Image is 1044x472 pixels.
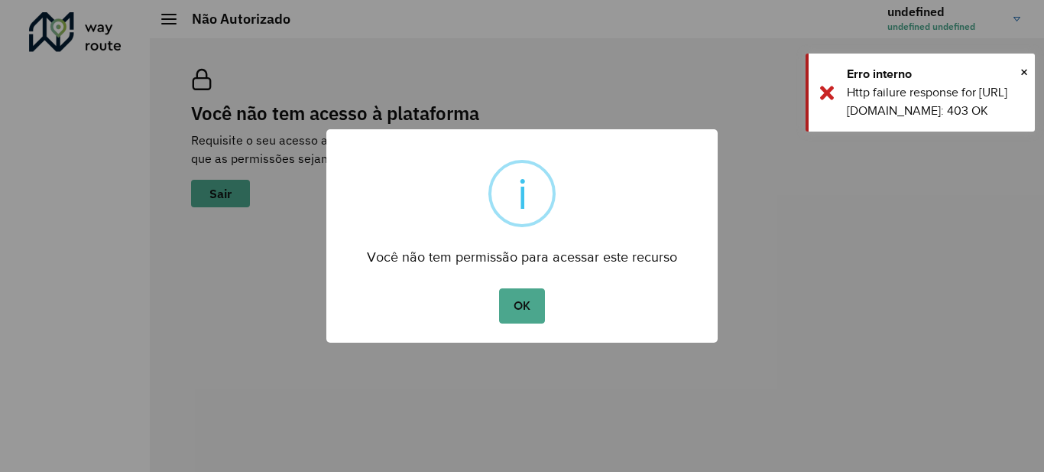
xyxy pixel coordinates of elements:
[326,235,718,269] div: Você não tem permissão para acessar este recurso
[847,65,1023,83] div: Erro interno
[847,83,1023,120] div: Http failure response for [URL][DOMAIN_NAME]: 403 OK
[1020,60,1028,83] span: ×
[517,163,527,224] div: i
[1020,60,1028,83] button: Close
[499,288,544,324] button: OK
